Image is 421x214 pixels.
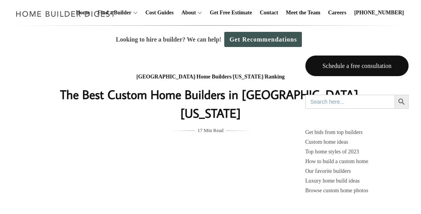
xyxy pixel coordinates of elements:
span: 17 Min Read [198,126,223,135]
a: Careers [325,0,350,25]
a: [US_STATE] [233,74,263,80]
a: Home [73,0,93,25]
a: Get Free Estimate [207,0,255,25]
a: About [178,0,196,25]
h1: The Best Custom Home Builders in [GEOGRAPHIC_DATA], [US_STATE] [56,85,366,122]
img: Home Builder Digest [12,6,119,21]
a: Cost Guides [142,0,177,25]
a: Find a Builder [95,0,132,25]
a: Get Recommendations [224,32,302,47]
a: Meet the Team [283,0,324,25]
a: [PHONE_NUMBER] [351,0,407,25]
div: / / / [56,72,366,82]
a: Contact [256,0,281,25]
a: Ranking [265,74,284,80]
a: Home Builders [197,74,232,80]
a: [GEOGRAPHIC_DATA] [136,74,195,80]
